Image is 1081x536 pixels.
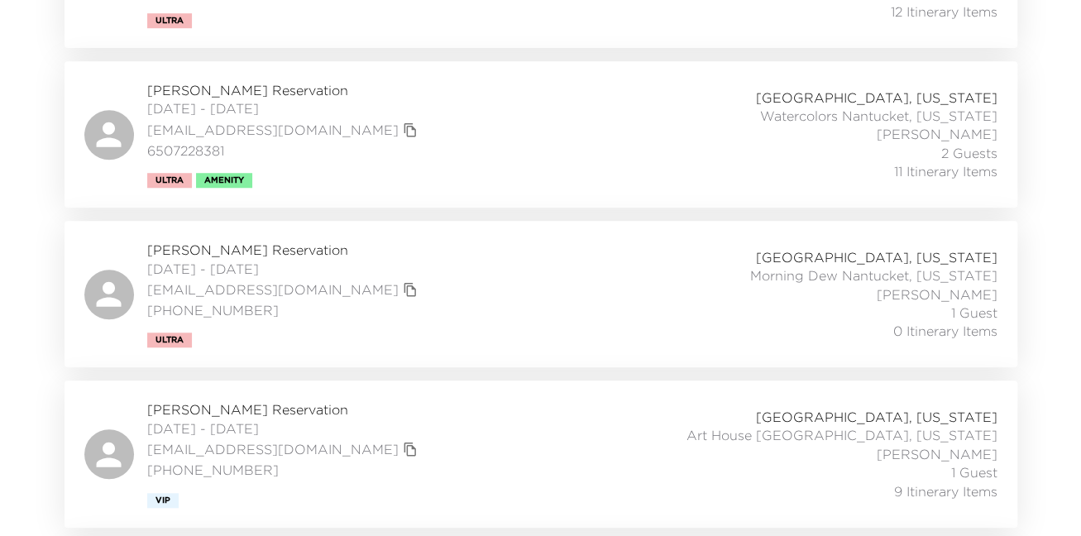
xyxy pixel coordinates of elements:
[204,175,244,185] span: Amenity
[155,16,184,26] span: Ultra
[756,408,997,426] span: [GEOGRAPHIC_DATA], [US_STATE]
[951,463,997,481] span: 1 Guest
[877,125,997,143] span: [PERSON_NAME]
[65,380,1017,527] a: [PERSON_NAME] Reservation[DATE] - [DATE][EMAIL_ADDRESS][DOMAIN_NAME]copy primary member email[PHO...
[65,221,1017,367] a: [PERSON_NAME] Reservation[DATE] - [DATE][EMAIL_ADDRESS][DOMAIN_NAME]copy primary member email[PHO...
[399,438,422,461] button: copy primary member email
[399,118,422,141] button: copy primary member email
[65,61,1017,208] a: [PERSON_NAME] Reservation[DATE] - [DATE][EMAIL_ADDRESS][DOMAIN_NAME]copy primary member email6507...
[756,89,997,107] span: [GEOGRAPHIC_DATA], [US_STATE]
[147,99,422,117] span: [DATE] - [DATE]
[147,241,422,259] span: [PERSON_NAME] Reservation
[147,121,399,139] a: [EMAIL_ADDRESS][DOMAIN_NAME]
[155,175,184,185] span: Ultra
[147,141,422,160] span: 6507228381
[877,445,997,463] span: [PERSON_NAME]
[147,400,422,419] span: [PERSON_NAME] Reservation
[147,419,422,438] span: [DATE] - [DATE]
[147,81,422,99] span: [PERSON_NAME] Reservation
[941,144,997,162] span: 2 Guests
[399,278,422,301] button: copy primary member email
[147,440,399,458] a: [EMAIL_ADDRESS][DOMAIN_NAME]
[894,162,997,180] span: 11 Itinerary Items
[686,426,997,444] span: Art House [GEOGRAPHIC_DATA], [US_STATE]
[891,2,997,21] span: 12 Itinerary Items
[750,266,997,285] span: Morning Dew Nantucket, [US_STATE]
[147,461,422,479] span: [PHONE_NUMBER]
[951,304,997,322] span: 1 Guest
[877,285,997,304] span: [PERSON_NAME]
[760,107,997,125] span: Watercolors Nantucket, [US_STATE]
[147,260,422,278] span: [DATE] - [DATE]
[147,301,422,319] span: [PHONE_NUMBER]
[756,248,997,266] span: [GEOGRAPHIC_DATA], [US_STATE]
[147,280,399,299] a: [EMAIL_ADDRESS][DOMAIN_NAME]
[155,335,184,345] span: Ultra
[155,495,170,505] span: Vip
[894,482,997,500] span: 9 Itinerary Items
[893,322,997,340] span: 0 Itinerary Items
